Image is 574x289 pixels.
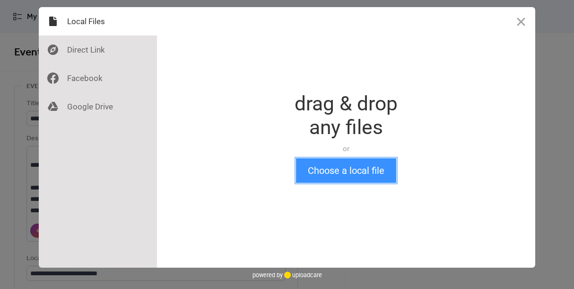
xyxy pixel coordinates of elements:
[39,64,157,92] div: Facebook
[39,92,157,121] div: Google Drive
[39,36,157,64] div: Direct Link
[252,268,322,282] div: powered by
[295,144,398,154] div: or
[295,92,398,139] div: drag & drop any files
[283,271,322,279] a: uploadcare
[507,7,535,36] button: Close
[296,158,396,183] button: Choose a local file
[39,7,157,36] div: Local Files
